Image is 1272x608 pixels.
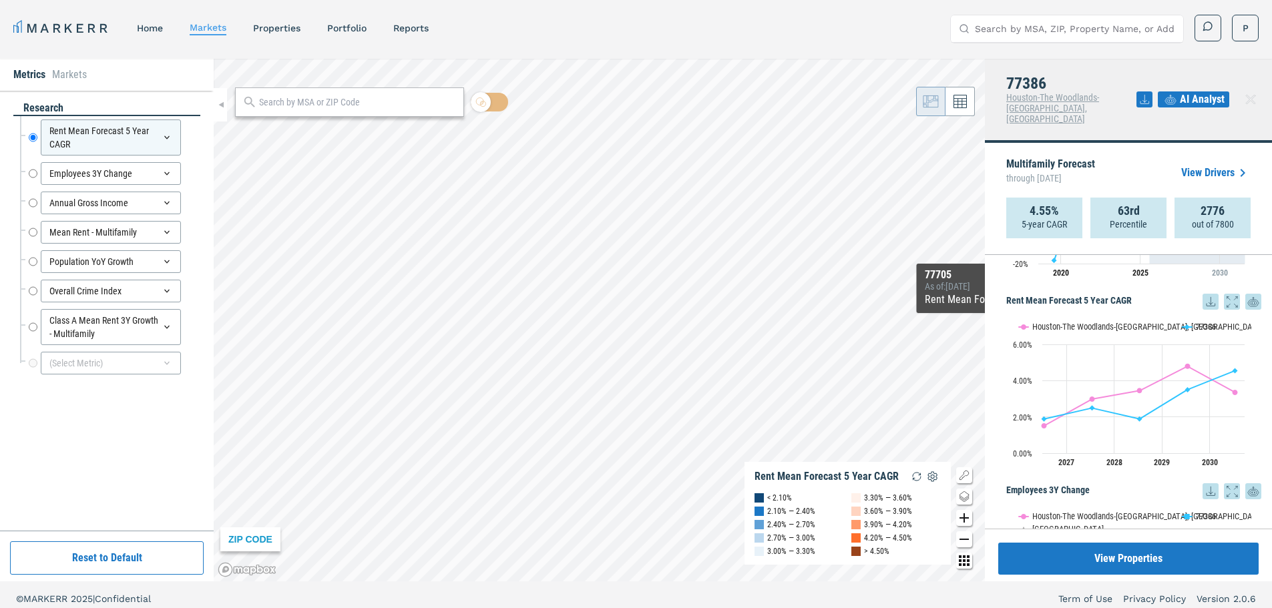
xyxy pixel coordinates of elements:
[41,221,181,244] div: Mean Rent - Multifamily
[23,593,71,604] span: MARKERR
[1013,376,1032,386] text: 4.00%
[755,470,899,483] div: Rent Mean Forecast 5 Year CAGR
[1196,511,1216,521] text: 77386
[1006,159,1095,187] p: Multifamily Forecast
[1197,592,1256,605] a: Version 2.0.6
[1019,517,1169,527] button: Show Houston-The Woodlands-Sugar Land, TX
[1185,364,1191,369] path: Saturday, 14 Jul, 19:00, 4.79. Houston-The Woodlands-Sugar Land, TX.
[1202,458,1218,467] text: 2030
[1233,368,1238,373] path: Sunday, 14 Jul, 19:00, 4.55. 77386.
[1233,390,1238,395] path: Sunday, 14 Jul, 19:00, 3.35. Houston-The Woodlands-Sugar Land, TX.
[909,469,925,485] img: Reload Legend
[864,531,912,545] div: 4.20% — 4.50%
[1137,416,1142,421] path: Friday, 14 Jul, 19:00, 1.89. 77386.
[13,67,45,83] li: Metrics
[956,510,972,526] button: Zoom in map button
[1006,310,1261,477] div: Rent Mean Forecast 5 Year CAGR. Highcharts interactive chart.
[259,95,457,109] input: Search by MSA or ZIP Code
[956,489,972,505] button: Change style map button
[1058,592,1112,605] a: Term of Use
[925,292,1099,308] div: Rent Mean Forecast 5 Year CAGR :
[1053,268,1069,278] tspan: 2020
[1013,340,1032,350] text: 6.00%
[1243,21,1249,35] span: P
[956,531,972,547] button: Zoom out map button
[1058,458,1074,467] text: 2027
[52,67,87,83] li: Markets
[214,59,985,581] canvas: Map
[71,593,95,604] span: 2025 |
[41,309,181,345] div: Class A Mean Rent 3Y Growth - Multifamily
[864,545,889,558] div: > 4.50%
[1090,405,1095,410] path: Wednesday, 14 Jul, 19:00, 2.49. 77386.
[1212,268,1228,278] tspan: 2030
[1019,322,1169,332] button: Show Houston-The Woodlands-Sugar Land, TX
[1158,91,1229,107] button: AI Analyst
[767,518,815,531] div: 2.40% — 2.70%
[1181,165,1251,181] a: View Drivers
[1180,91,1225,107] span: AI Analyst
[767,545,815,558] div: 3.00% — 3.30%
[925,269,1099,308] div: Map Tooltip Content
[1183,517,1217,527] button: Show 77386
[1192,218,1234,231] p: out of 7800
[998,543,1259,575] button: View Properties
[864,491,912,505] div: 3.30% — 3.60%
[41,280,181,302] div: Overall Crime Index
[253,23,300,33] a: properties
[41,352,181,374] div: (Select Metric)
[41,250,181,273] div: Population YoY Growth
[1110,218,1147,231] p: Percentile
[925,281,1099,292] div: As of : [DATE]
[41,162,181,185] div: Employees 3Y Change
[1123,592,1186,605] a: Privacy Policy
[13,101,200,116] div: research
[1013,449,1032,459] text: 0.00%
[1006,75,1136,92] h4: 77386
[767,505,815,518] div: 2.10% — 2.40%
[1042,423,1047,428] path: Tuesday, 14 Jul, 19:00, 1.51. Houston-The Woodlands-Sugar Land, TX.
[95,593,151,604] span: Confidential
[767,491,792,505] div: < 2.10%
[190,22,226,33] a: markets
[1052,258,1057,263] path: Monday, 29 Jul, 19:00, -18.34. 77386.
[767,531,815,545] div: 2.70% — 3.00%
[1006,92,1099,124] span: Houston-The Woodlands-[GEOGRAPHIC_DATA], [GEOGRAPHIC_DATA]
[1232,15,1259,41] button: P
[1154,458,1170,467] text: 2029
[13,19,110,37] a: MARKERR
[137,23,163,33] a: home
[1032,511,1263,521] text: Houston-The Woodlands-[GEOGRAPHIC_DATA], [GEOGRAPHIC_DATA]
[1183,322,1217,332] button: Show 77386
[41,192,181,214] div: Annual Gross Income
[1090,396,1095,402] path: Wednesday, 14 Jul, 19:00, 2.98. Houston-The Woodlands-Sugar Land, TX.
[925,469,941,485] img: Settings
[1013,260,1028,269] text: -20%
[218,562,276,577] a: Mapbox logo
[1132,268,1148,278] tspan: 2025
[925,269,1099,281] div: 77705
[1137,388,1142,393] path: Friday, 14 Jul, 19:00, 3.45. Houston-The Woodlands-Sugar Land, TX.
[220,527,280,551] div: ZIP CODE
[1006,170,1095,187] span: through [DATE]
[1118,204,1140,218] strong: 63rd
[956,553,972,569] button: Other options map button
[1006,310,1251,477] svg: Interactive chart
[16,593,23,604] span: ©
[1013,413,1032,422] text: 2.00%
[1042,416,1047,421] path: Tuesday, 14 Jul, 19:00, 1.89. 77386.
[1185,387,1191,392] path: Saturday, 14 Jul, 19:00, 3.5. 77386.
[1201,204,1225,218] strong: 2776
[1022,218,1067,231] p: 5-year CAGR
[1006,294,1261,310] h5: Rent Mean Forecast 5 Year CAGR
[1030,204,1059,218] strong: 4.55%
[327,23,367,33] a: Portfolio
[10,541,204,575] button: Reset to Default
[1006,483,1261,499] h5: Employees 3Y Change
[393,23,429,33] a: reports
[1106,458,1122,467] text: 2028
[975,15,1175,42] input: Search by MSA, ZIP, Property Name, or Address
[864,518,912,531] div: 3.90% — 4.20%
[864,505,912,518] div: 3.60% — 3.90%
